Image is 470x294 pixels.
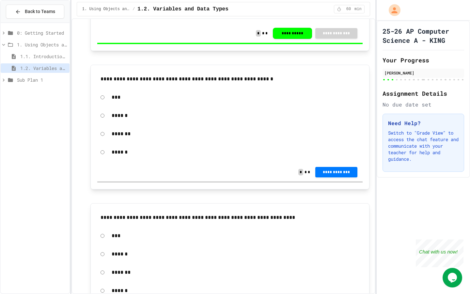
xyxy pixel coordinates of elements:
span: 1.2. Variables and Data Types [137,5,228,13]
span: 1.1. Introduction to Algorithms, Programming, and Compilers [20,53,67,60]
span: min [354,7,362,12]
span: 0: Getting Started [17,29,67,36]
iframe: chat widget [443,268,463,287]
span: 60 [343,7,354,12]
button: Back to Teams [6,5,64,19]
div: No due date set [383,101,464,108]
h1: 25-26 AP Computer Science A - KING [383,26,464,45]
h3: Need Help? [388,119,459,127]
span: Sub Plan 1 [17,76,67,83]
span: Back to Teams [25,8,55,15]
span: / [133,7,135,12]
span: 1. Using Objects and Methods [82,7,130,12]
h2: Your Progress [383,56,464,65]
span: 1.2. Variables and Data Types [20,65,67,72]
iframe: chat widget [416,239,463,267]
div: [PERSON_NAME] [384,70,462,76]
h2: Assignment Details [383,89,464,98]
p: Switch to "Grade View" to access the chat feature and communicate with your teacher for help and ... [388,130,459,162]
div: My Account [382,3,402,18]
span: 1. Using Objects and Methods [17,41,67,48]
